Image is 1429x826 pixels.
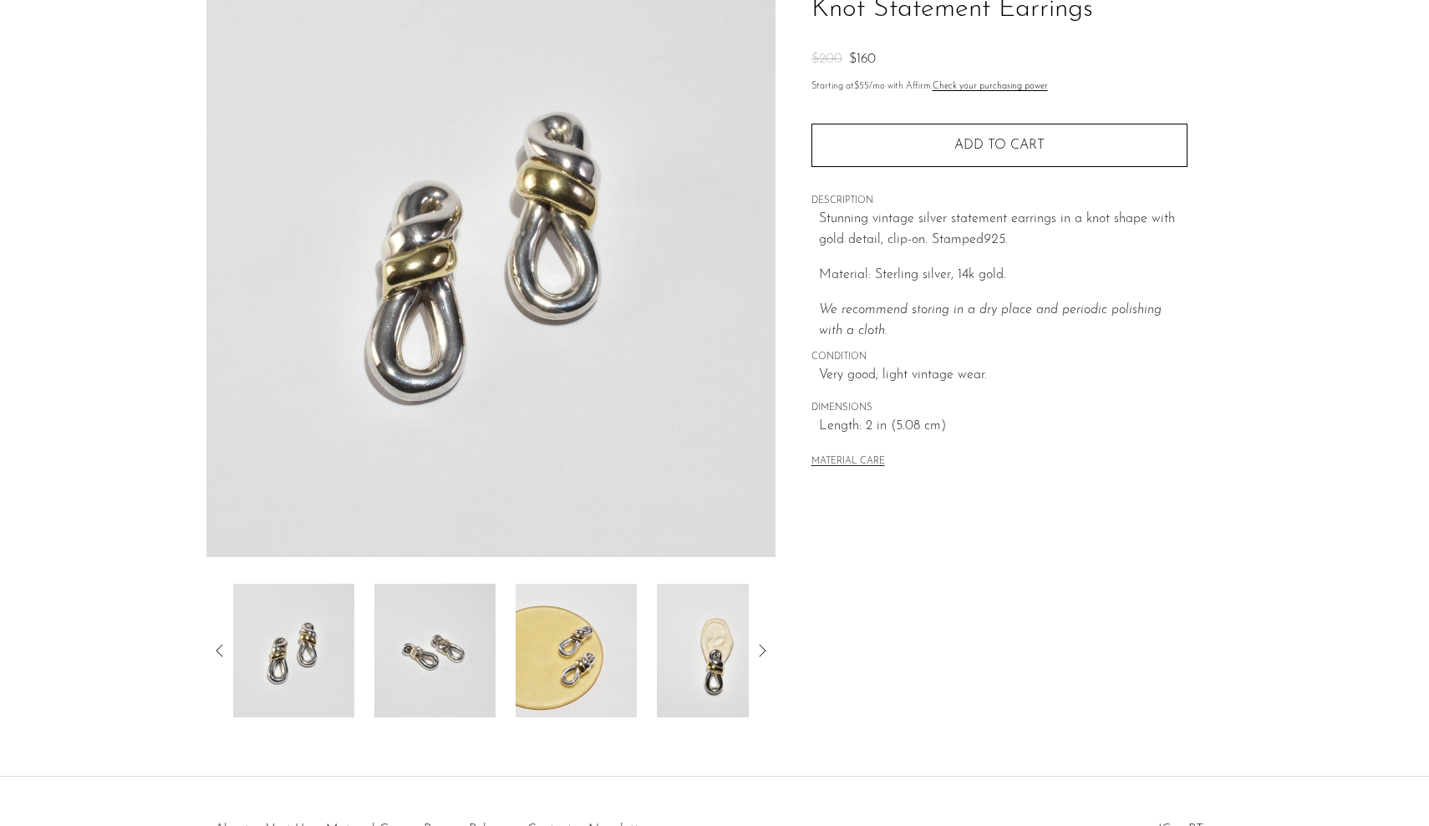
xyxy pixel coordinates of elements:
[954,139,1045,152] span: Add to cart
[811,124,1187,167] button: Add to cart
[984,233,1008,246] em: 925.
[516,584,637,717] img: Knot Statement Earrings
[811,53,842,66] span: $200
[657,584,778,717] img: Knot Statement Earrings
[933,82,1048,91] a: Check your purchasing power - Learn more about Affirm Financing (opens in modal)
[811,456,885,469] button: MATERIAL CARE
[811,79,1187,94] p: Starting at /mo with Affirm.
[811,401,1187,416] span: DIMENSIONS
[854,82,869,91] span: $55
[819,265,1187,286] p: Material: Sterling silver, 14k gold.
[849,53,876,66] span: $160
[819,365,1187,387] span: Very good; light vintage wear.
[374,584,496,717] img: Knot Statement Earrings
[819,209,1187,251] p: Stunning vintage silver statement earrings in a knot shape with gold detail, clip-on. Stamped
[819,416,1187,438] span: Length: 2 in (5.08 cm)
[811,194,1187,209] span: DESCRIPTION
[233,584,354,717] img: Knot Statement Earrings
[819,303,1162,338] i: We recommend storing in a dry place and periodic polishing with a cloth.
[811,350,1187,365] span: CONDITION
